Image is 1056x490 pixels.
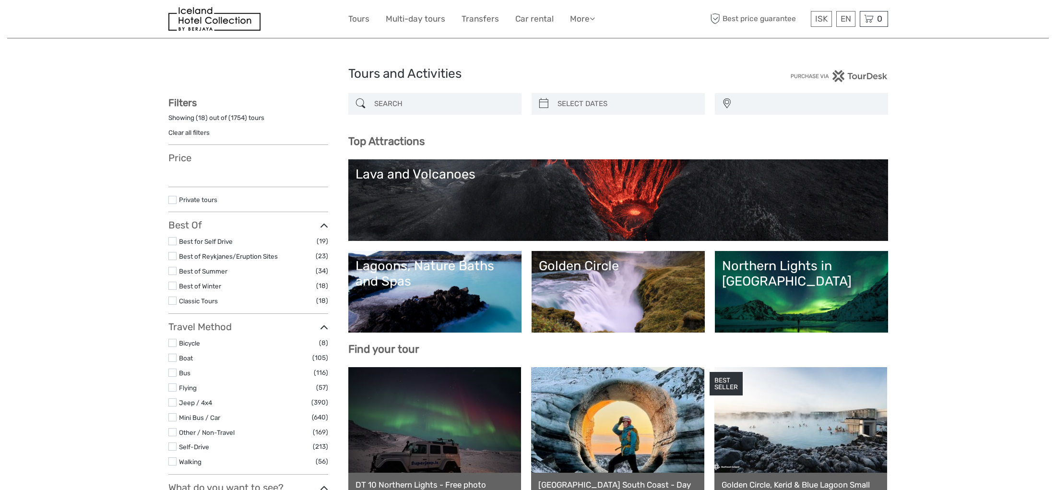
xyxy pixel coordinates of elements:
[356,167,881,234] a: Lava and Volcanoes
[316,295,328,306] span: (18)
[316,382,328,393] span: (57)
[348,66,708,82] h1: Tours and Activities
[316,456,328,467] span: (56)
[179,399,212,406] a: Jeep / 4x4
[179,238,233,245] a: Best for Self Drive
[316,280,328,291] span: (18)
[722,258,881,325] a: Northern Lights in [GEOGRAPHIC_DATA]
[317,236,328,247] span: (19)
[348,343,419,356] b: Find your tour
[179,282,221,290] a: Best of Winter
[370,96,517,112] input: SEARCH
[348,135,425,148] b: Top Attractions
[179,196,217,203] a: Private tours
[313,427,328,438] span: (169)
[179,384,197,392] a: Flying
[168,113,328,128] div: Showing ( ) out of ( ) tours
[570,12,595,26] a: More
[179,443,209,451] a: Self-Drive
[179,354,193,362] a: Boat
[179,252,278,260] a: Best of Reykjanes/Eruption Sites
[815,14,828,24] span: ISK
[312,412,328,423] span: (640)
[539,258,698,325] a: Golden Circle
[316,251,328,262] span: (23)
[168,129,210,136] a: Clear all filters
[554,96,700,112] input: SELECT DATES
[790,70,888,82] img: PurchaseViaTourDesk.png
[316,265,328,276] span: (34)
[312,352,328,363] span: (105)
[179,339,200,347] a: Bicycle
[179,458,202,466] a: Walking
[348,12,369,26] a: Tours
[539,258,698,274] div: Golden Circle
[356,258,514,289] div: Lagoons, Nature Baths and Spas
[179,369,190,377] a: Bus
[356,258,514,325] a: Lagoons, Nature Baths and Spas
[168,7,261,31] img: 481-8f989b07-3259-4bb0-90ed-3da368179bdc_logo_small.jpg
[179,297,218,305] a: Classic Tours
[836,11,855,27] div: EN
[356,167,881,182] div: Lava and Volcanoes
[168,219,328,231] h3: Best Of
[168,321,328,333] h3: Travel Method
[179,414,220,421] a: Mini Bus / Car
[179,267,227,275] a: Best of Summer
[319,337,328,348] span: (8)
[314,367,328,378] span: (116)
[198,113,205,122] label: 18
[386,12,445,26] a: Multi-day tours
[231,113,245,122] label: 1754
[708,11,808,27] span: Best price guarantee
[876,14,884,24] span: 0
[179,429,235,436] a: Other / Non-Travel
[311,397,328,408] span: (390)
[710,372,743,396] div: BEST SELLER
[462,12,499,26] a: Transfers
[515,12,554,26] a: Car rental
[168,152,328,164] h3: Price
[313,441,328,452] span: (213)
[168,97,197,108] strong: Filters
[722,258,881,289] div: Northern Lights in [GEOGRAPHIC_DATA]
